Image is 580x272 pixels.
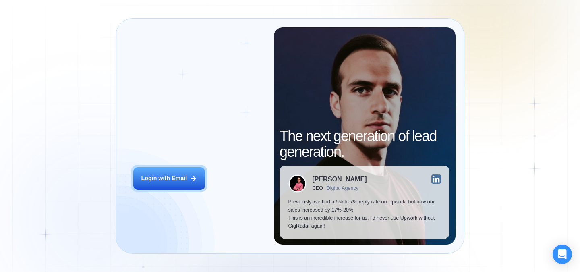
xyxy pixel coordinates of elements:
h2: The next generation of lead generation. [280,128,449,160]
div: Open Intercom Messenger [553,245,572,264]
button: Login with Email [133,167,205,190]
div: Digital Agency [327,185,358,191]
p: Previously, we had a 5% to 7% reply rate on Upwork, but now our sales increased by 17%-20%. This ... [288,198,441,230]
div: [PERSON_NAME] [312,176,367,182]
div: Login with Email [141,174,187,183]
div: CEO [312,185,323,191]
